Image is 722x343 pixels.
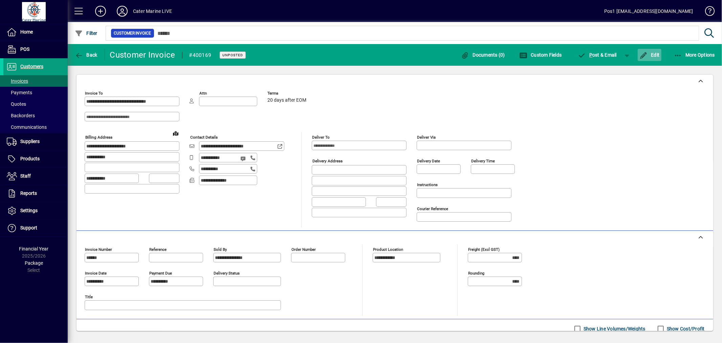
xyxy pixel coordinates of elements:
[7,90,32,95] span: Payments
[3,185,68,202] a: Reports
[85,91,103,96] mat-label: Invoice To
[7,124,47,130] span: Communications
[7,78,28,84] span: Invoices
[20,46,29,52] span: POS
[20,29,33,35] span: Home
[638,49,661,61] button: Edit
[20,173,31,179] span: Staff
[3,87,68,98] a: Payments
[111,5,133,17] button: Profile
[312,135,330,140] mat-label: Deliver To
[85,247,112,252] mat-label: Invoice number
[518,49,564,61] button: Custom Fields
[291,247,316,252] mat-label: Order number
[3,24,68,41] a: Home
[459,49,507,61] button: Documents (0)
[582,325,646,332] label: Show Line Volumes/Weights
[90,5,111,17] button: Add
[7,101,26,107] span: Quotes
[468,247,500,252] mat-label: Freight (excl GST)
[68,49,105,61] app-page-header-button: Back
[20,156,40,161] span: Products
[3,98,68,110] a: Quotes
[3,202,68,219] a: Settings
[170,128,181,139] a: View on map
[417,159,440,163] mat-label: Delivery date
[3,133,68,150] a: Suppliers
[471,159,495,163] mat-label: Delivery time
[20,208,38,213] span: Settings
[73,27,99,39] button: Filter
[7,113,35,118] span: Backorders
[3,220,68,237] a: Support
[73,49,99,61] button: Back
[519,52,562,58] span: Custom Fields
[3,41,68,58] a: POS
[20,64,43,69] span: Customers
[267,98,306,103] span: 20 days after EOM
[114,30,151,37] span: Customer Invoice
[604,6,693,17] div: Pos1 [EMAIL_ADDRESS][DOMAIN_NAME]
[700,1,714,23] a: Knowledge Base
[133,6,172,17] div: Cater Marine LIVE
[267,91,308,96] span: Terms
[574,49,620,61] button: Post & Email
[75,31,97,36] span: Filter
[214,271,240,276] mat-label: Delivery status
[19,246,49,251] span: Financial Year
[3,121,68,133] a: Communications
[461,52,505,58] span: Documents (0)
[3,168,68,185] a: Staff
[189,50,212,61] div: #400169
[149,247,167,252] mat-label: Reference
[639,52,660,58] span: Edit
[214,247,227,252] mat-label: Sold by
[222,53,243,57] span: Unposted
[199,91,207,96] mat-label: Attn
[149,271,172,276] mat-label: Payment due
[417,206,448,211] mat-label: Courier Reference
[20,139,40,144] span: Suppliers
[589,52,592,58] span: P
[20,190,37,196] span: Reports
[85,271,107,276] mat-label: Invoice date
[3,150,68,167] a: Products
[674,52,715,58] span: More Options
[417,135,436,140] mat-label: Deliver via
[25,260,43,266] span: Package
[3,110,68,121] a: Backorders
[373,247,403,252] mat-label: Product location
[672,49,717,61] button: More Options
[110,49,175,60] div: Customer Invoice
[236,150,252,167] button: Send SMS
[665,325,705,332] label: Show Cost/Profit
[75,52,97,58] span: Back
[3,75,68,87] a: Invoices
[20,225,37,230] span: Support
[417,182,438,187] mat-label: Instructions
[468,271,484,276] mat-label: Rounding
[85,295,93,299] mat-label: Title
[578,52,617,58] span: ost & Email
